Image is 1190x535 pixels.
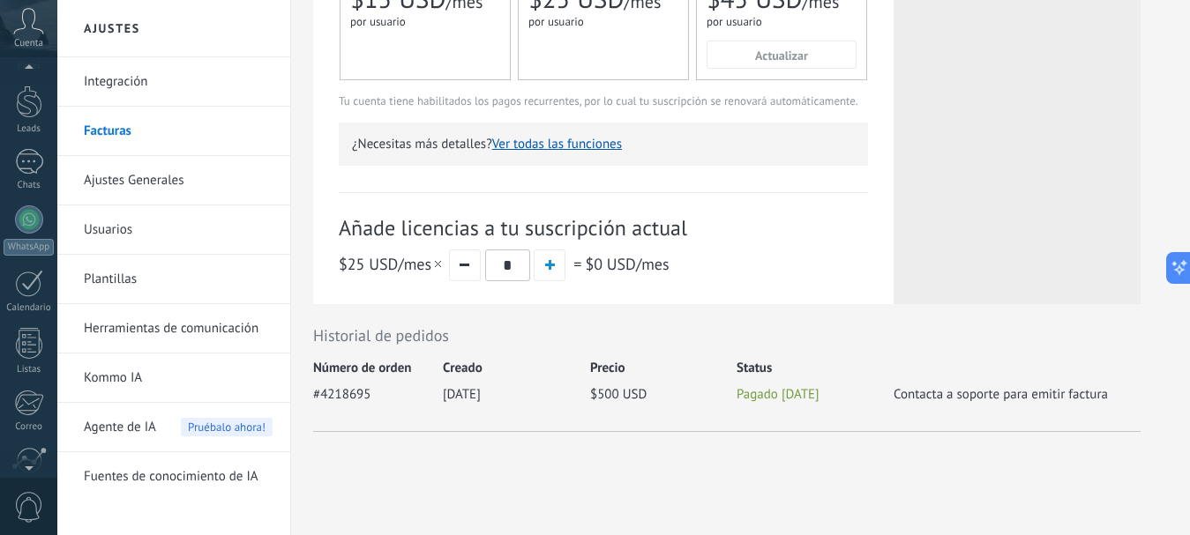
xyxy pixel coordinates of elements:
a: Integración [84,57,273,107]
a: Herramientas de comunicación [84,304,273,353]
span: Pagado [737,386,778,403]
span: por usuario [707,14,762,29]
div: Correo [4,421,55,433]
li: Facturas [57,107,290,156]
li: Integración [57,57,290,107]
div: Número de orden [313,360,443,376]
li: Kommo IA [57,353,290,403]
div: Status [737,360,894,376]
div: Listas [4,364,55,375]
p: Tu cuenta tiene habilitados los pagos recurrentes, por lo cual tu suscripción se renovará automát... [339,93,868,108]
a: Ajustes Generales [84,156,273,205]
span: Actualizar [755,49,808,62]
a: Usuarios [84,205,273,255]
div: WhatsApp [4,239,54,256]
a: Kommo IA [84,353,273,403]
span: Cuenta [14,38,43,49]
span: Contacta a soporte para emitir factura [894,379,1141,403]
li: Plantillas [57,255,290,304]
span: Agente de IA [84,403,156,452]
li: Ajustes Generales [57,156,290,205]
div: Leads [4,123,55,135]
li: Herramientas de comunicación [57,304,290,353]
p: ¿Necesitas más detalles? [352,136,855,152]
button: Ver todas las funciones [492,136,622,152]
div: Chats [4,180,55,191]
li: Usuarios [57,205,290,255]
a: Facturas [84,107,273,156]
a: Agente de IA Pruébalo ahora! [84,403,273,452]
span: /mes [339,254,445,274]
div: Calendario [4,302,55,314]
a: Fuentes de conocimiento de IA [84,452,273,502]
span: Historial de pedidos [313,325,1141,346]
span: $25 USD [339,254,398,274]
span: = [573,254,581,274]
span: Añade licencias a tu suscripción actual [339,214,868,241]
button: Actualizar [707,41,857,69]
span: [DATE] [782,386,820,403]
span: Pruébalo ahora! [181,418,273,436]
li: Agente de IA [57,403,290,452]
span: /mes [585,254,669,274]
span: [DATE] [443,379,590,403]
span: #4218695 [313,386,441,403]
div: Creado [443,360,590,376]
a: Plantillas [84,255,273,304]
div: Precio [590,360,737,376]
li: Fuentes de conocimiento de IA [57,452,290,501]
span: $500 USD [590,386,683,403]
span: $0 USD [585,254,636,274]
